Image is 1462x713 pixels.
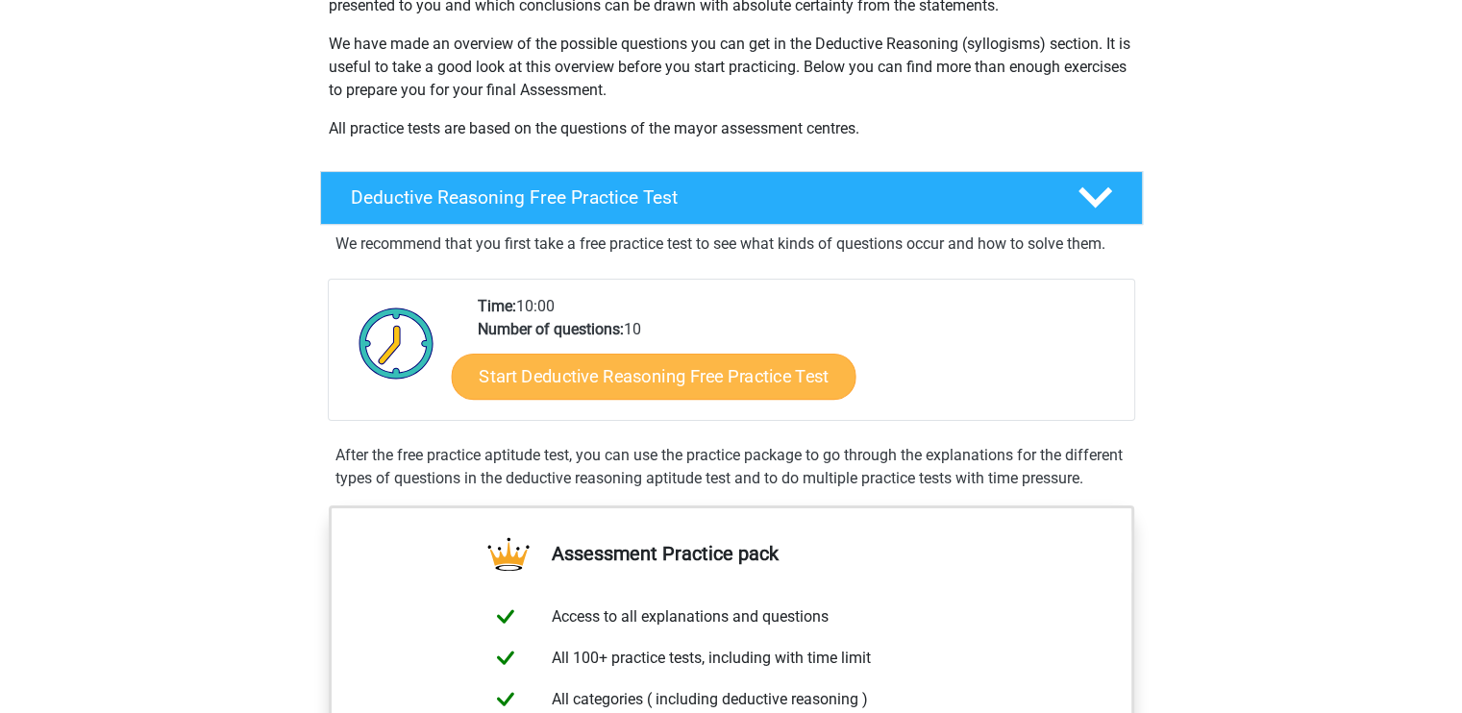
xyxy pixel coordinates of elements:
[328,444,1135,490] div: After the free practice aptitude test, you can use the practice package to go through the explana...
[351,186,1047,209] h4: Deductive Reasoning Free Practice Test
[451,353,855,399] a: Start Deductive Reasoning Free Practice Test
[335,233,1127,256] p: We recommend that you first take a free practice test to see what kinds of questions occur and ho...
[478,320,624,338] b: Number of questions:
[463,295,1133,420] div: 10:00 10
[348,295,445,391] img: Clock
[329,117,1134,140] p: All practice tests are based on the questions of the mayor assessment centres.
[478,297,516,315] b: Time:
[329,33,1134,102] p: We have made an overview of the possible questions you can get in the Deductive Reasoning (syllog...
[312,171,1151,225] a: Deductive Reasoning Free Practice Test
